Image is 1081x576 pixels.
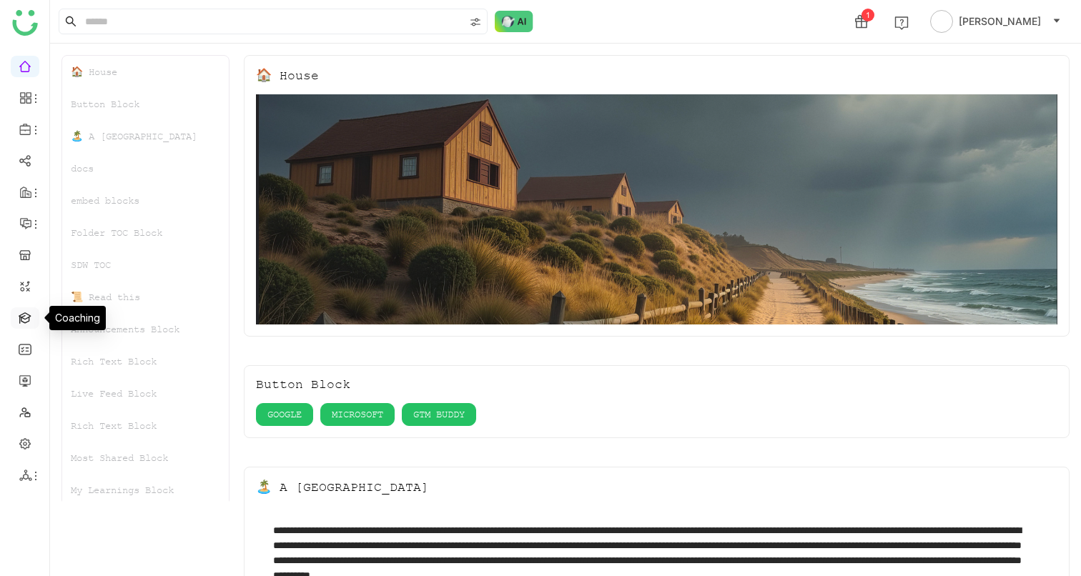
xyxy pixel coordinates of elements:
[930,10,953,33] img: avatar
[332,407,383,422] span: MICROSOFT
[62,249,229,281] div: SDW TOC
[413,407,465,422] span: GTM BUDDY
[62,377,229,409] div: Live Feed Block
[320,403,395,426] button: MICROSOFT
[256,377,350,392] div: Button Block
[862,9,874,21] div: 1
[62,313,229,345] div: Announcements Block
[62,120,229,152] div: 🏝️ A [GEOGRAPHIC_DATA]
[402,403,476,426] button: GTM BUDDY
[62,345,229,377] div: Rich Text Block
[62,217,229,249] div: Folder TOC Block
[894,16,909,30] img: help.svg
[256,94,1057,324] img: 68553b2292361c547d91f02a
[62,56,229,88] div: 🏠 House
[62,88,229,120] div: Button Block
[62,152,229,184] div: docs
[470,16,481,28] img: search-type.svg
[256,479,429,495] div: 🏝️ A [GEOGRAPHIC_DATA]
[959,14,1041,29] span: [PERSON_NAME]
[267,407,302,422] span: GOOGLE
[256,403,313,426] button: GOOGLE
[62,474,229,506] div: My Learnings Block
[256,67,319,83] div: 🏠 House
[927,10,1064,33] button: [PERSON_NAME]
[62,184,229,217] div: embed blocks
[62,409,229,442] div: Rich Text Block
[12,10,38,36] img: logo
[62,442,229,474] div: Most Shared Block
[62,281,229,313] div: 📜 Read this
[495,11,533,32] img: ask-buddy-normal.svg
[49,306,106,330] div: Coaching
